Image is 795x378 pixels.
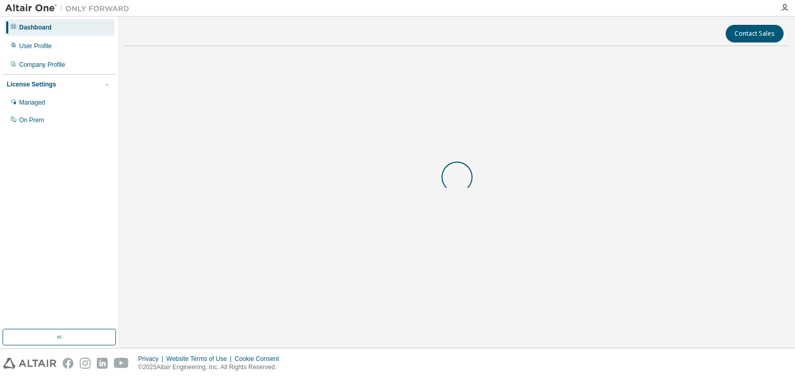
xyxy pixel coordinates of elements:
[3,358,56,369] img: altair_logo.svg
[234,355,285,363] div: Cookie Consent
[80,358,91,369] img: instagram.svg
[726,25,784,42] button: Contact Sales
[19,42,52,50] div: User Profile
[19,23,52,32] div: Dashboard
[19,61,65,69] div: Company Profile
[166,355,234,363] div: Website Terms of Use
[63,358,73,369] img: facebook.svg
[114,358,129,369] img: youtube.svg
[5,3,135,13] img: Altair One
[138,355,166,363] div: Privacy
[19,98,45,107] div: Managed
[19,116,44,124] div: On Prem
[7,80,56,89] div: License Settings
[97,358,108,369] img: linkedin.svg
[138,363,285,372] p: © 2025 Altair Engineering, Inc. All Rights Reserved.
